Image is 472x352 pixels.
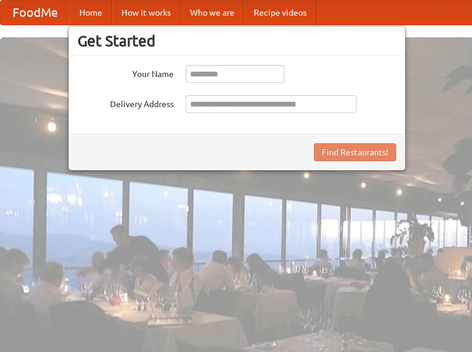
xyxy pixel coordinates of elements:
[180,1,244,25] a: Who we are
[70,1,112,25] a: Home
[78,65,174,80] label: Your Name
[78,95,174,110] label: Delivery Address
[1,1,70,25] a: FoodMe
[112,1,180,25] a: How it works
[244,1,316,25] a: Recipe videos
[314,143,396,161] button: Find Restaurants!
[78,32,396,50] h3: Get Started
